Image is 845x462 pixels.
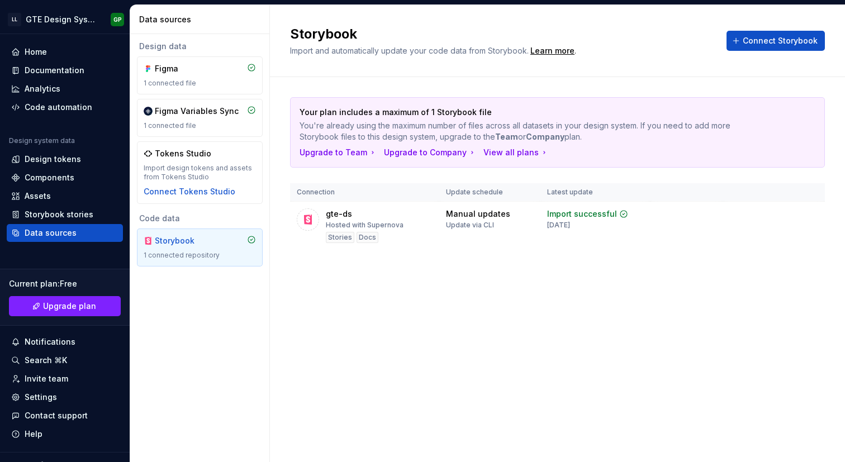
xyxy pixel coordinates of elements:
[25,392,57,403] div: Settings
[7,224,123,242] a: Data sources
[547,221,570,230] div: [DATE]
[144,79,256,88] div: 1 connected file
[7,187,123,205] a: Assets
[155,106,239,117] div: Figma Variables Sync
[25,46,47,58] div: Home
[290,25,713,43] h2: Storybook
[7,425,123,443] button: Help
[43,301,96,312] span: Upgrade plan
[25,65,84,76] div: Documentation
[326,208,352,220] div: gte-ds
[439,183,541,202] th: Update schedule
[25,373,68,384] div: Invite team
[144,251,256,260] div: 1 connected repository
[7,98,123,116] a: Code automation
[155,235,208,246] div: Storybook
[137,141,263,204] a: Tokens StudioImport design tokens and assets from Tokens StudioConnect Tokens Studio
[8,13,21,26] div: LL
[25,154,81,165] div: Design tokens
[25,172,74,183] div: Components
[25,227,77,239] div: Data sources
[7,43,123,61] a: Home
[25,410,88,421] div: Contact support
[7,80,123,98] a: Analytics
[7,351,123,369] button: Search ⌘K
[529,47,576,55] span: .
[540,183,650,202] th: Latest update
[25,336,75,347] div: Notifications
[446,208,510,220] div: Manual updates
[743,35,818,46] span: Connect Storybook
[26,14,97,25] div: GTE Design System
[9,278,121,289] div: Current plan : Free
[137,56,263,94] a: Figma1 connected file
[526,132,564,141] b: Company
[326,221,403,230] div: Hosted with Supernova
[2,7,127,31] button: LLGTE Design SystemGP
[446,221,494,230] div: Update via CLI
[7,150,123,168] a: Design tokens
[300,120,737,142] p: You're already using the maximum number of files across all datasets in your design system. If yo...
[326,232,354,243] div: Stories
[25,83,60,94] div: Analytics
[7,333,123,351] button: Notifications
[144,164,256,182] div: Import design tokens and assets from Tokens Studio
[7,61,123,79] a: Documentation
[384,147,477,158] button: Upgrade to Company
[25,190,51,202] div: Assets
[7,388,123,406] a: Settings
[25,355,67,366] div: Search ⌘K
[7,407,123,425] button: Contact support
[495,132,518,141] b: Team
[25,102,92,113] div: Code automation
[300,107,737,118] p: Your plan includes a maximum of 1 Storybook file
[727,31,825,51] button: Connect Storybook
[137,99,263,137] a: Figma Variables Sync1 connected file
[483,147,549,158] button: View all plans
[7,169,123,187] a: Components
[9,296,121,316] a: Upgrade plan
[530,45,575,56] a: Learn more
[7,370,123,388] a: Invite team
[25,209,93,220] div: Storybook stories
[290,183,439,202] th: Connection
[7,206,123,223] a: Storybook stories
[144,186,235,197] button: Connect Tokens Studio
[290,46,529,55] span: Import and automatically update your code data from Storybook.
[139,14,265,25] div: Data sources
[155,148,211,159] div: Tokens Studio
[300,147,377,158] button: Upgrade to Team
[357,232,378,243] div: Docs
[9,136,75,145] div: Design system data
[144,121,256,130] div: 1 connected file
[113,15,122,24] div: GP
[137,213,263,224] div: Code data
[137,228,263,266] a: Storybook1 connected repository
[547,208,617,220] div: Import successful
[155,63,208,74] div: Figma
[137,41,263,52] div: Design data
[25,428,42,440] div: Help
